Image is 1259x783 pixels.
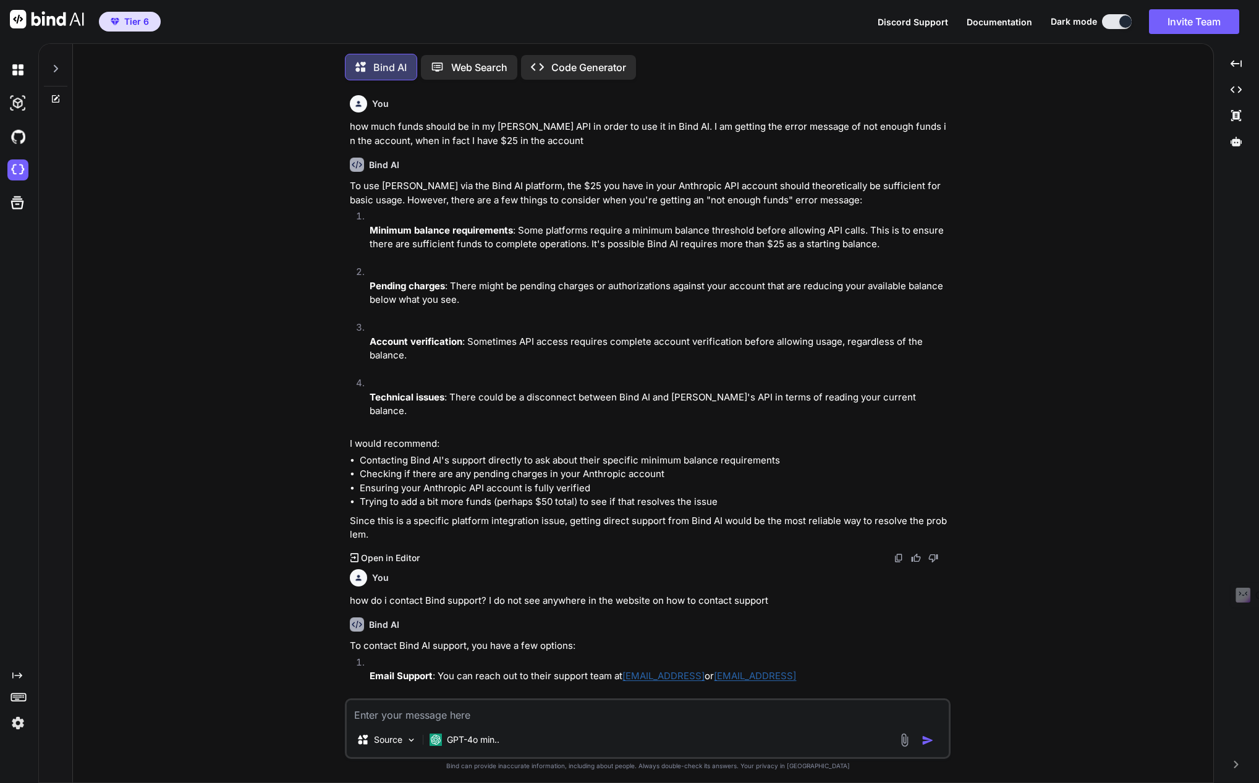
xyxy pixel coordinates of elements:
img: Bind AI [10,10,84,28]
p: : Some platforms require a minimum balance threshold before allowing API calls. This is to ensure... [370,224,948,252]
img: settings [7,713,28,734]
p: To use [PERSON_NAME] via the Bind AI platform, the $25 you have in your Anthropic API account sho... [350,179,948,207]
a: [EMAIL_ADDRESS] [714,670,796,682]
span: Dark mode [1051,15,1097,28]
strong: Minimum balance requirements [370,224,513,236]
h6: You [372,572,389,584]
h6: You [372,98,389,110]
li: Contacting Bind AI's support directly to ask about their specific minimum balance requirements [360,454,948,468]
li: Trying to add a bit more funds (perhaps $50 total) to see if that resolves the issue [360,495,948,509]
button: Documentation [967,15,1032,28]
img: icon [922,734,934,747]
p: : There could be a disconnect between Bind AI and [PERSON_NAME]'s API in terms of reading your cu... [370,391,948,418]
img: like [911,553,921,563]
span: Discord Support [878,17,948,27]
li: Checking if there are any pending charges in your Anthropic account [360,467,948,481]
p: Bind can provide inaccurate information, including about people. Always double-check its answers.... [345,761,951,771]
a: [EMAIL_ADDRESS] [622,670,705,682]
p: : There might be pending charges or authorizations against your account that are reducing your av... [370,279,948,307]
p: : Sometimes API access requires complete account verification before allowing usage, regardless o... [370,335,948,363]
p: Open in Editor [361,552,420,564]
img: githubDark [7,126,28,147]
button: Invite Team [1149,9,1239,34]
p: I would recommend: [350,437,948,451]
p: Bind AI [373,60,407,75]
img: copy [894,553,904,563]
img: GPT-4o mini [430,734,442,746]
p: how much funds should be in my [PERSON_NAME] API in order to use it in Bind AI. I am getting the ... [350,120,948,148]
button: premiumTier 6 [99,12,161,32]
p: To contact Bind AI support, you have a few options: [350,639,948,653]
p: GPT-4o min.. [447,734,499,746]
h6: Bind AI [369,159,399,171]
li: Ensuring your Anthropic API account is fully verified [360,481,948,496]
span: Documentation [967,17,1032,27]
img: attachment [897,733,912,747]
button: Discord Support [878,15,948,28]
img: darkAi-studio [7,93,28,114]
img: Pick Models [406,735,417,745]
strong: Pending charges [370,280,445,292]
span: Tier 6 [124,15,149,28]
p: Code Generator [551,60,626,75]
strong: Account verification [370,336,462,347]
strong: Email Support [370,670,433,682]
img: premium [111,18,119,25]
img: dislike [928,553,938,563]
h6: Bind AI [369,619,399,631]
p: : You can reach out to their support team at or [370,669,948,684]
p: Web Search [451,60,507,75]
p: Source [374,734,402,746]
p: Since this is a specific platform integration issue, getting direct support from Bind AI would be... [350,514,948,542]
img: cloudideIcon [7,159,28,180]
strong: Technical issues [370,391,444,403]
img: darkChat [7,59,28,80]
p: how do i contact Bind support? I do not see anywhere in the website on how to contact support [350,594,948,608]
